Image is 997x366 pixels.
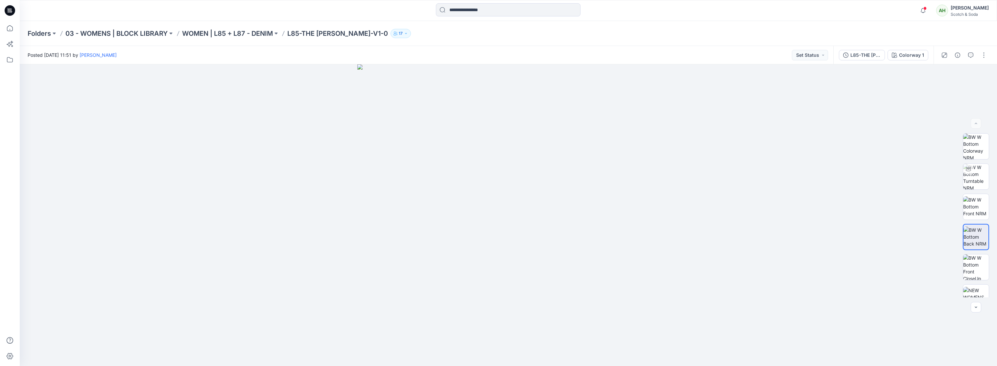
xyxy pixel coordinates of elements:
img: BW W Bottom Turntable NRM [963,164,989,189]
a: WOMEN | L85 + L87 - DENIM [182,29,273,38]
a: 03 - WOMENS | BLOCK LIBRARY [65,29,168,38]
a: Folders [28,29,51,38]
button: Colorway 1 [888,50,928,60]
img: BW W Bottom Front CloseUp NRM [963,254,989,280]
div: [PERSON_NAME] [951,4,989,12]
span: Posted [DATE] 11:51 by [28,52,117,58]
a: [PERSON_NAME] [80,52,117,58]
img: eyJhbGciOiJIUzI1NiIsImtpZCI6IjAiLCJzbHQiOiJzZXMiLCJ0eXAiOiJKV1QifQ.eyJkYXRhIjp7InR5cGUiOiJzdG9yYW... [357,64,659,366]
img: BW W Bottom Front NRM [963,196,989,217]
button: 17 [391,29,411,38]
div: Colorway 1 [899,52,924,59]
p: 17 [399,30,403,37]
div: Scotch & Soda [951,12,989,17]
button: Details [952,50,963,60]
p: L85-THE [PERSON_NAME]-V1-0 [287,29,388,38]
img: BW W Bottom Colorway NRM [963,134,989,159]
img: BW W Bottom Back NRM [963,226,988,247]
img: NEW WOMENS BTM LONG [963,287,989,308]
div: L85-THE [PERSON_NAME]-V1-0 [850,52,881,59]
div: AH [936,5,948,16]
button: L85-THE [PERSON_NAME]-V1-0 [839,50,885,60]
